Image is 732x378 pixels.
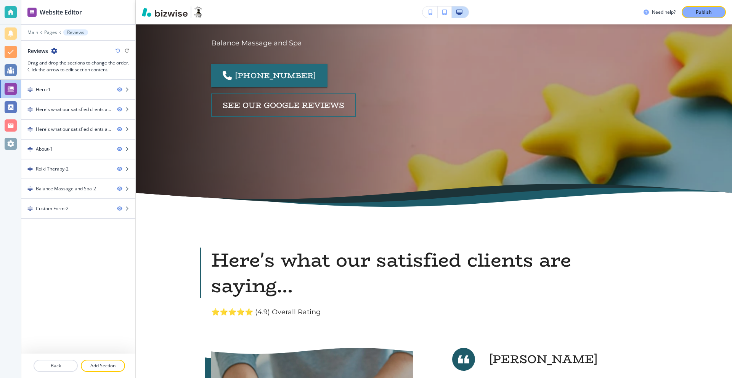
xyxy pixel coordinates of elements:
[40,8,82,17] h2: Website Editor
[21,199,135,218] div: DragCustom Form-2
[27,30,38,35] button: Main
[36,126,111,133] div: Here's what our satisfied clients are saying...-1
[142,8,188,17] img: Bizwise Logo
[21,140,135,159] div: DragAbout-1
[36,106,111,113] div: Here's what our satisfied clients are saying...
[682,6,726,18] button: Publish
[21,159,135,179] div: DragReiki Therapy-2
[21,80,135,99] div: DragHero-1
[27,127,33,132] img: Drag
[27,166,33,172] img: Drag
[36,166,69,172] div: Reiki Therapy-2
[27,146,33,152] img: Drag
[44,30,57,35] button: Pages
[36,146,53,153] div: About-1
[211,93,356,117] a: see our google reviews
[194,6,202,18] img: Your Logo
[27,186,33,191] img: Drag
[21,179,135,198] div: DragBalance Massage and Spa-2
[696,9,712,16] p: Publish
[27,87,33,92] img: Drag
[211,64,327,87] a: [PHONE_NUMBER]
[21,100,135,119] div: DragHere's what our satisfied clients are saying...
[67,30,84,35] p: Reviews
[27,8,37,17] img: editor icon
[489,352,598,367] h5: [PERSON_NAME]
[211,39,425,48] p: Balance Massage and Spa
[82,362,124,369] p: Add Section
[81,360,125,372] button: Add Section
[21,120,135,139] div: DragHere's what our satisfied clients are saying...-1
[34,360,78,372] button: Back
[27,47,48,55] h2: Reviews
[36,185,96,192] div: Balance Massage and Spa-2
[27,60,129,73] h3: Drag and drop the sections to change the order. Click the arrow to edit section content.
[27,107,33,112] img: Drag
[652,9,676,16] h3: Need help?
[211,248,657,298] h3: Here's what our satisfied clients are saying...
[36,205,69,212] div: Custom Form-2
[211,307,657,317] p: ⭐⭐⭐⭐⭐ (4.9) Overall Rating
[63,29,88,35] button: Reviews
[36,86,51,93] div: Hero-1
[27,206,33,211] img: Drag
[34,362,77,369] p: Back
